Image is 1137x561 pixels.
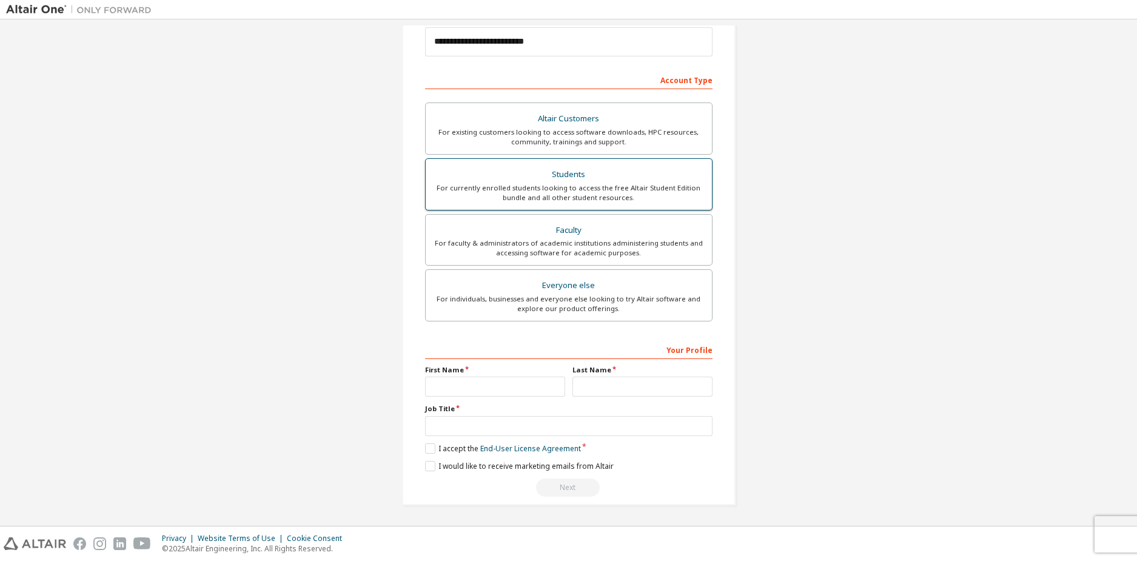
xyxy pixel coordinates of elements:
[425,365,565,375] label: First Name
[73,537,86,550] img: facebook.svg
[433,277,705,294] div: Everyone else
[433,127,705,147] div: For existing customers looking to access software downloads, HPC resources, community, trainings ...
[287,534,349,543] div: Cookie Consent
[480,443,581,454] a: End-User License Agreement
[162,534,198,543] div: Privacy
[433,294,705,314] div: For individuals, businesses and everyone else looking to try Altair software and explore our prod...
[425,461,614,471] label: I would like to receive marketing emails from Altair
[433,183,705,203] div: For currently enrolled students looking to access the free Altair Student Edition bundle and all ...
[433,238,705,258] div: For faculty & administrators of academic institutions administering students and accessing softwa...
[433,222,705,239] div: Faculty
[93,537,106,550] img: instagram.svg
[433,110,705,127] div: Altair Customers
[572,365,713,375] label: Last Name
[433,166,705,183] div: Students
[425,479,713,497] div: Email already exists
[6,4,158,16] img: Altair One
[4,537,66,550] img: altair_logo.svg
[113,537,126,550] img: linkedin.svg
[425,340,713,359] div: Your Profile
[425,404,713,414] label: Job Title
[425,70,713,89] div: Account Type
[162,543,349,554] p: © 2025 Altair Engineering, Inc. All Rights Reserved.
[198,534,287,543] div: Website Terms of Use
[133,537,151,550] img: youtube.svg
[425,443,581,454] label: I accept the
